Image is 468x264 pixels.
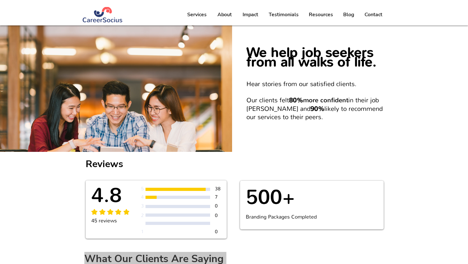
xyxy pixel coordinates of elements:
span: 4 [141,194,144,200]
span: 1 [141,228,144,235]
span: 2 [141,212,144,219]
p: Resources [306,7,336,23]
span: 38 [215,186,221,192]
span: 0 [215,203,218,209]
a: Services [182,7,212,23]
p: Blog [340,7,358,23]
a: Resources [303,7,338,23]
a: About [212,7,237,23]
span: 45 reviews [91,217,117,224]
span: 90% [310,105,324,113]
a: Impact [237,7,264,23]
span: 5 [141,186,144,192]
span: 0 [215,212,218,219]
h2: Reviews [86,158,155,171]
a: Testimonials [264,7,303,23]
span: 4.8 [91,182,122,209]
span: 7 [215,194,218,200]
p: About [214,7,235,23]
nav: Site [182,7,387,23]
a: Contact [359,7,387,23]
span: 3 [141,203,144,209]
p: Services [184,7,210,23]
p: Hear stories from our satisfied clients. Our clients felt in their job [PERSON_NAME] and likely t... [246,80,383,121]
span: more confident [289,96,348,105]
a: Blog [338,7,359,23]
img: Logo Blue (#283972) png.png [82,7,123,23]
p: Testimonials [266,7,302,23]
p: Impact [239,7,261,23]
span: We help job seekers from all walks of life. [246,44,377,71]
span: 0 [215,228,218,235]
span: 500+ [246,184,295,211]
span: 80% [289,96,303,105]
span: Branding Packages Completed [246,213,317,220]
p: Contact [361,7,386,23]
